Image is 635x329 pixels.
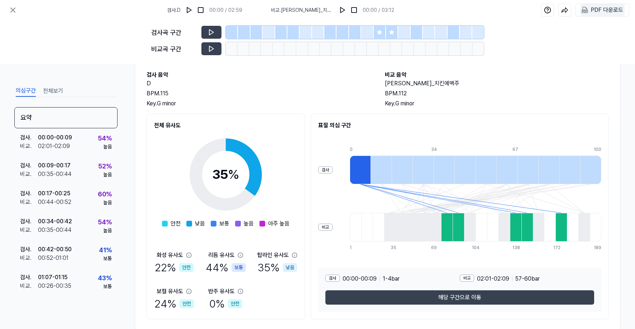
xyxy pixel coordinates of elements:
span: 아주 높음 [268,219,290,228]
div: 54 % [98,133,112,143]
img: play [186,6,193,14]
div: 00:00 / 03:12 [363,6,394,14]
div: 100 [594,146,601,153]
div: 검사 [318,166,333,173]
div: 검사 . [20,245,38,254]
img: stop [197,6,204,14]
div: 0 [350,146,371,153]
div: 52 % [98,161,112,171]
div: 높음 [103,171,112,178]
div: 00:44 - 00:52 [38,198,71,206]
div: 00:26 - 00:35 [38,282,71,290]
div: 화성 유사도 [157,251,183,259]
div: 높음 [103,227,112,234]
div: 35 % [258,259,297,276]
div: 60 % [98,189,112,199]
div: 0 % [209,296,242,312]
img: stop [350,6,358,14]
div: BPM. 112 [385,89,609,98]
div: 비교 . [20,198,38,206]
div: 00:35 - 00:44 [38,226,72,234]
div: 44 % [206,259,246,276]
span: 안전 [171,219,181,228]
div: 00:09 - 00:17 [38,161,71,170]
div: 보통 [103,283,112,290]
span: 02:01 - 02:09 [477,275,509,283]
div: 낮음 [283,263,297,272]
div: 비교곡 구간 [151,44,197,54]
div: 54 % [98,217,112,227]
div: 보통 [231,263,246,272]
span: 1 - 4 bar [383,275,400,283]
span: 낮음 [195,219,205,228]
div: 189 [594,244,601,251]
div: 69 [431,244,443,251]
div: 00:35 - 00:44 [38,170,72,178]
div: 검사 . [20,133,38,142]
div: 34 [431,146,452,153]
h2: 전체 유사도 [154,121,297,130]
div: 검사 . [20,217,38,226]
img: PDF Download [582,7,588,13]
h2: 비교 음악 [385,71,609,79]
h2: D [147,79,371,88]
span: 검사 . D [167,6,181,14]
div: 00:52 - 01:01 [38,254,68,262]
div: 00:00 / 02:59 [209,6,242,14]
div: 비교 . [20,254,38,262]
div: Key. G minor [385,99,609,108]
span: 00:00 - 00:09 [343,275,377,283]
div: 높음 [103,143,112,151]
div: 00:42 - 00:50 [38,245,72,254]
div: 비교 [460,275,474,282]
div: 검사 . [20,273,38,282]
div: 35 [391,244,402,251]
div: 검사 . [20,189,38,198]
div: 00:34 - 00:42 [38,217,72,226]
div: 02:01 - 02:09 [38,142,70,151]
div: 검사 . [20,161,38,170]
div: Key. G minor [147,99,371,108]
span: % [228,167,239,182]
span: 비교 . [PERSON_NAME]_치킨에맥주 [271,6,334,14]
div: BPM. 115 [147,89,371,98]
div: 43 % [98,273,112,283]
div: 41 % [99,245,112,255]
div: 안전 [179,263,194,272]
div: 비교 . [20,282,38,290]
div: 00:00 - 00:09 [38,133,72,142]
div: 보통 [103,255,112,262]
button: 의심구간 [16,85,36,97]
div: 검사곡 구간 [151,28,197,37]
div: PDF 다운로드 [591,5,623,15]
button: 해당 구간으로 이동 [325,290,594,305]
div: 반주 유사도 [208,287,235,296]
h2: 표절 의심 구간 [318,121,601,130]
div: 리듬 유사도 [208,251,235,259]
img: play [339,6,346,14]
h2: 검사 음악 [147,71,371,79]
span: 높음 [244,219,254,228]
span: 보통 [219,219,229,228]
div: 67 [512,146,533,153]
div: 비교 . [20,226,38,234]
img: help [544,6,551,14]
div: 안전 [180,299,194,308]
div: 22 % [155,259,194,276]
div: 00:17 - 00:25 [38,189,70,198]
div: 1 [350,244,361,251]
button: 전체보기 [43,85,63,97]
div: 비교 . [20,170,38,178]
span: 57 - 60 bar [515,275,540,283]
div: 35 [212,165,239,184]
div: 보컬 유사도 [157,287,183,296]
div: 비교 [318,224,333,231]
h2: [PERSON_NAME]_치킨에맥주 [385,79,609,88]
div: 104 [472,244,483,251]
button: PDF 다운로드 [580,4,625,16]
div: 01:07 - 01:15 [38,273,67,282]
div: 172 [553,244,565,251]
img: share [561,6,568,14]
div: 비교 . [20,142,38,151]
div: 138 [512,244,524,251]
